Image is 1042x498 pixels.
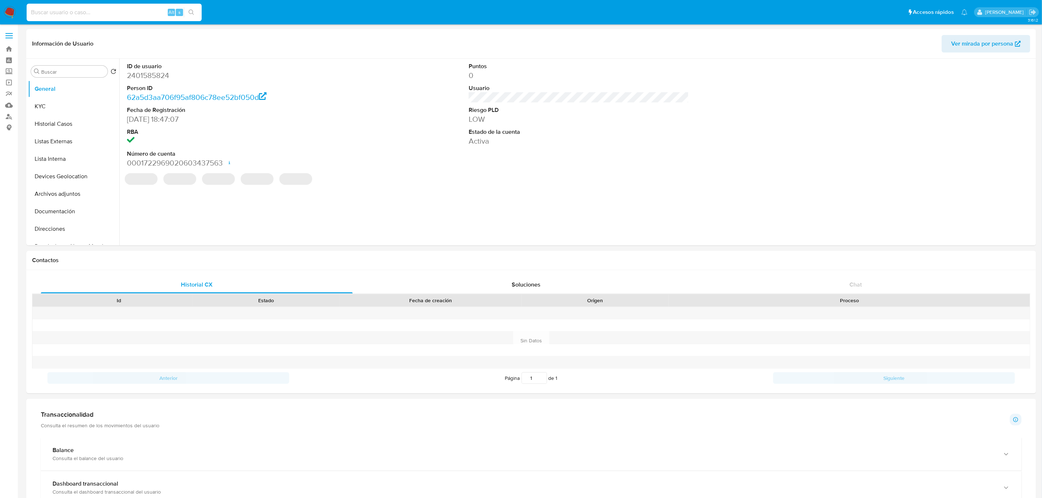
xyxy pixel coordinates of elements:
[32,257,1030,264] h1: Contactos
[469,128,689,136] dt: Estado de la cuenta
[125,173,158,185] span: ‌
[985,9,1026,16] p: alan.cervantesmartinez@mercadolibre.com.mx
[556,374,558,382] span: 1
[28,150,119,168] button: Lista Interna
[32,40,93,47] h1: Información de Usuario
[942,35,1030,52] button: Ver mirada por persona
[202,173,235,185] span: ‌
[913,8,954,16] span: Accesos rápidos
[469,84,689,92] dt: Usuario
[773,372,1015,384] button: Siguiente
[28,238,119,255] button: Restricciones Nuevo Mundo
[28,203,119,220] button: Documentación
[184,7,199,17] button: search-icon
[512,280,541,289] span: Soluciones
[34,69,40,74] button: Buscar
[127,70,348,81] dd: 2401585824
[111,69,116,77] button: Volver al orden por defecto
[28,185,119,203] button: Archivos adjuntos
[27,8,202,17] input: Buscar usuario o caso...
[28,133,119,150] button: Listas Externas
[178,9,181,16] span: s
[1029,8,1037,16] a: Salir
[163,173,196,185] span: ‌
[505,372,558,384] span: Página de
[674,297,1025,304] div: Proceso
[41,69,105,75] input: Buscar
[127,92,267,102] a: 62a5d3aa706f95af806c78ee52bf050d
[469,114,689,124] dd: LOW
[47,372,289,384] button: Anterior
[127,84,348,92] dt: Person ID
[849,280,862,289] span: Chat
[951,35,1013,52] span: Ver mirada por persona
[469,70,689,81] dd: 0
[28,220,119,238] button: Direcciones
[127,128,348,136] dt: RBA
[168,9,174,16] span: Alt
[961,9,968,15] a: Notificaciones
[127,62,348,70] dt: ID de usuario
[279,173,312,185] span: ‌
[345,297,516,304] div: Fecha de creación
[527,297,664,304] div: Origen
[28,98,119,115] button: KYC
[28,115,119,133] button: Historial Casos
[469,62,689,70] dt: Puntos
[127,106,348,114] dt: Fecha de Registración
[28,80,119,98] button: General
[181,280,213,289] span: Historial CX
[241,173,274,185] span: ‌
[127,150,348,158] dt: Número de cuenta
[469,136,689,146] dd: Activa
[28,168,119,185] button: Devices Geolocation
[198,297,335,304] div: Estado
[127,114,348,124] dd: [DATE] 18:47:07
[127,158,348,168] dd: 0001722969020603437563
[50,297,187,304] div: Id
[469,106,689,114] dt: Riesgo PLD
